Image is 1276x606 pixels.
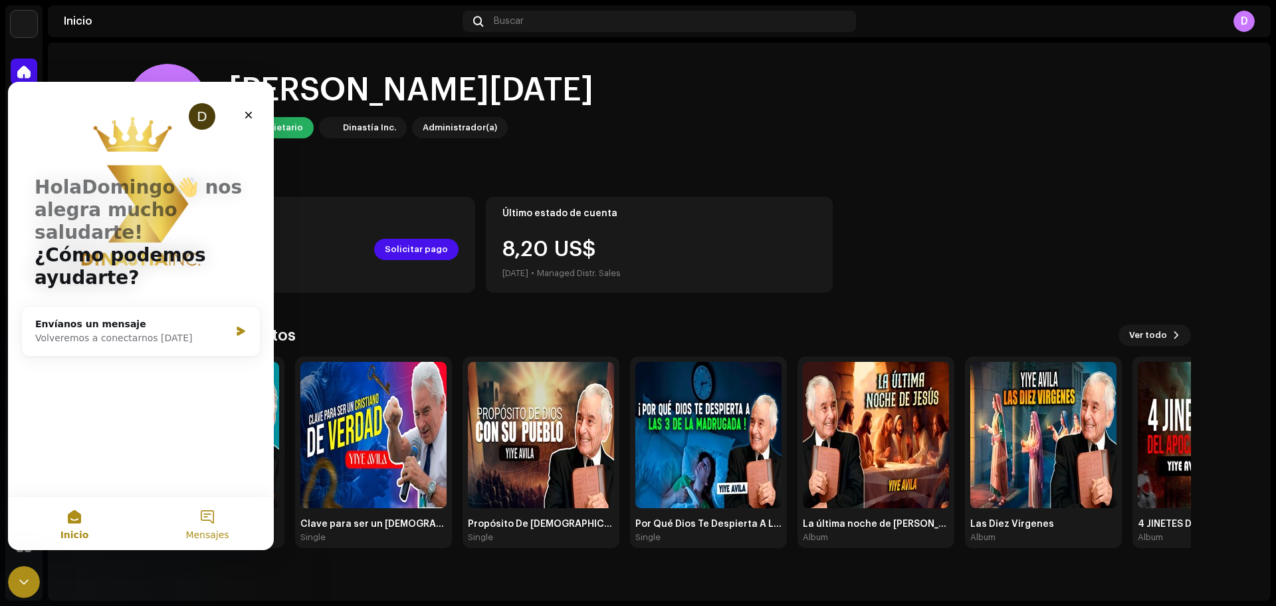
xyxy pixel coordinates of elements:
img: 810a3a4e-19da-4e71-8e10-b5f648d990f2 [635,362,782,508]
span: Ver todo [1129,322,1167,349]
div: D [1233,11,1255,32]
div: Album [970,532,996,543]
div: Album [1138,532,1163,543]
div: Envíanos un mensajeVolveremos a conectarnos [DATE] [13,224,253,275]
span: Solicitar pago [385,236,448,263]
button: Ver todo [1118,325,1191,346]
div: Envíanos un mensaje [27,235,222,249]
div: [PERSON_NAME][DATE] [229,69,593,112]
div: Single [468,532,493,543]
p: HolaDomingo👋 nos alegra mucho saludarte! [27,94,239,162]
div: Clave para ser un [DEMOGRAPHIC_DATA] de Verdad [300,519,447,530]
span: Mensajes [177,448,221,458]
p: ¿Cómo podemos ayudarte? [27,162,239,208]
div: Dinastía Inc. [343,120,396,136]
iframe: Intercom live chat [8,82,274,550]
div: Volveremos a conectarnos [DATE] [27,249,222,263]
div: [DATE] [502,265,528,281]
div: Single [300,532,326,543]
iframe: Intercom live chat [8,566,40,598]
img: bb8c37ac-caf5-4290-85a4-a6313cb74c8f [970,362,1116,508]
img: 48257be4-38e1-423f-bf03-81300282f8d9 [11,11,37,37]
re-o-card-value: Último estado de cuenta [486,197,833,293]
div: La última noche de [PERSON_NAME] [En Vivo] [803,519,949,530]
div: Las Diez Virgenes [970,519,1116,530]
span: Buscar [494,16,524,27]
img: 48257be4-38e1-423f-bf03-81300282f8d9 [322,120,338,136]
div: Saldo [144,208,459,219]
div: Inicio [64,16,457,27]
button: Mensajes [133,415,266,468]
div: Administrador(a) [423,120,497,136]
div: D [128,64,207,144]
re-o-card-value: Saldo [128,197,475,293]
div: Última actualización en [DATE] [144,265,459,281]
div: Single [635,532,661,543]
div: Cerrar [229,21,253,45]
div: • [531,265,534,281]
div: Propietario [253,120,303,136]
img: 4dd6c342-e953-4fbd-b537-515200ced85e [468,362,614,508]
div: Album [803,532,828,543]
button: Solicitar pago [374,239,459,260]
div: Propósito De [DEMOGRAPHIC_DATA] Con Su Pueblo [468,519,614,530]
div: Último estado de cuenta [502,208,817,219]
img: bb335c35-b047-42fd-b7f9-2c6ccb00294d [803,362,949,508]
img: 9c9478f4-3723-4b49-aa5d-1037262cb635 [300,362,447,508]
div: Por Qué Dios Te Despierta A Las 3 De La Madrugada [635,519,782,530]
div: Managed Distr. Sales [537,265,621,281]
span: Inicio [53,448,81,458]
